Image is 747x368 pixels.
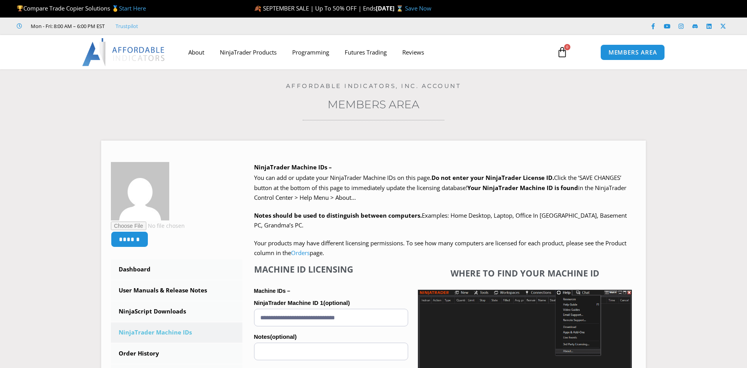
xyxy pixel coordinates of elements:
img: 🏆 [17,5,23,11]
a: NinjaScript Downloads [111,301,242,322]
a: About [181,43,212,61]
label: Notes [254,331,408,343]
span: Mon - Fri: 8:00 AM – 6:00 PM EST [29,21,105,31]
a: Trustpilot [116,21,138,31]
a: Programming [284,43,337,61]
a: Reviews [395,43,432,61]
img: 9600fc858401d8ce152f31ee1af988d25ec74bbb3a8d771e46f08f5d5f824c80 [111,162,169,220]
h4: Where to find your Machine ID [418,268,632,278]
span: 🍂 SEPTEMBER SALE | Up To 50% OFF | Ends [254,4,376,12]
a: Save Now [405,4,431,12]
strong: Machine IDs – [254,288,290,294]
a: Members Area [328,98,419,111]
a: 0 [545,41,579,63]
a: Futures Trading [337,43,395,61]
b: NinjaTrader Machine IDs – [254,163,332,171]
a: Order History [111,343,242,364]
a: NinjaTrader Products [212,43,284,61]
span: Compare Trade Copier Solutions 🥇 [17,4,146,12]
a: Affordable Indicators, Inc. Account [286,82,461,90]
span: MEMBERS AREA [608,49,657,55]
span: Click the ‘SAVE CHANGES’ button at the bottom of this page to immediately update the licensing da... [254,174,626,201]
h4: Machine ID Licensing [254,264,408,274]
span: (optional) [323,299,350,306]
span: Examples: Home Desktop, Laptop, Office In [GEOGRAPHIC_DATA], Basement PC, Grandma’s PC. [254,211,627,229]
b: Do not enter your NinjaTrader License ID. [431,174,554,181]
a: Start Here [119,4,146,12]
a: Orders [291,249,310,257]
a: Dashboard [111,259,242,280]
a: User Manuals & Release Notes [111,280,242,301]
a: NinjaTrader Machine IDs [111,322,242,343]
a: MEMBERS AREA [600,44,665,60]
span: You can add or update your NinjaTrader Machine IDs on this page. [254,174,431,181]
nav: Menu [181,43,548,61]
strong: [DATE] ⌛ [376,4,405,12]
label: NinjaTrader Machine ID 1 [254,297,408,309]
strong: Notes should be used to distinguish between computers. [254,211,422,219]
span: (optional) [270,333,296,340]
span: Your products may have different licensing permissions. To see how many computers are licensed fo... [254,239,626,257]
span: 0 [564,44,570,50]
strong: Your NinjaTrader Machine ID is found [467,184,578,192]
img: LogoAI | Affordable Indicators – NinjaTrader [82,38,166,66]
